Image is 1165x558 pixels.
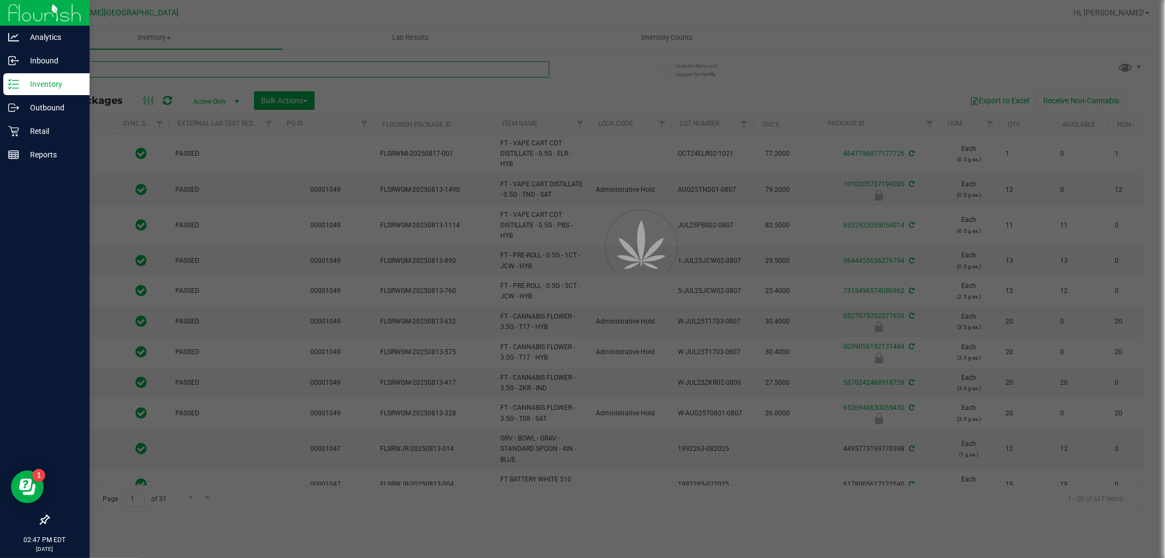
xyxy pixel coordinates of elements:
[8,126,19,137] inline-svg: Retail
[8,55,19,66] inline-svg: Inbound
[32,469,45,482] iframe: Resource center unread badge
[19,125,85,138] p: Retail
[11,471,44,503] iframe: Resource center
[8,79,19,90] inline-svg: Inventory
[8,102,19,113] inline-svg: Outbound
[8,149,19,160] inline-svg: Reports
[5,535,85,545] p: 02:47 PM EDT
[19,148,85,161] p: Reports
[19,54,85,67] p: Inbound
[19,101,85,114] p: Outbound
[19,31,85,44] p: Analytics
[8,32,19,43] inline-svg: Analytics
[5,545,85,553] p: [DATE]
[19,78,85,91] p: Inventory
